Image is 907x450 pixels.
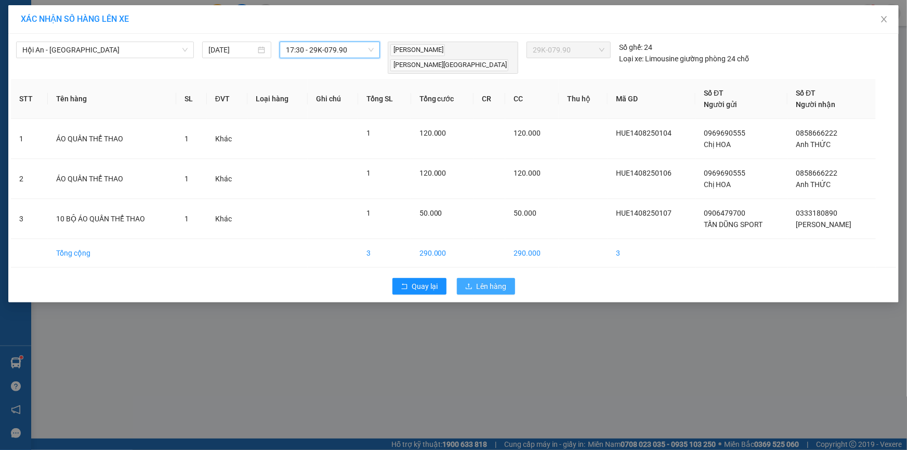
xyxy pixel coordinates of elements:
td: 3 [11,199,48,239]
th: SL [176,79,207,119]
th: CC [505,79,558,119]
span: upload [465,283,472,291]
span: 17:30 - 29K-079.90 [286,42,374,58]
span: HUE1408250107 [616,209,672,217]
span: 0333180890 [796,209,837,217]
span: Loại xe: [619,53,643,64]
span: Số ghế: [619,42,642,53]
div: 24 [619,42,652,53]
td: Khác [207,199,247,239]
span: XÁC NHẬN SỐ HÀNG LÊN XE [21,14,129,24]
td: Tổng cộng [48,239,177,268]
th: ĐVT [207,79,247,119]
span: [PERSON_NAME] [796,220,851,229]
span: Người gửi [704,100,737,109]
span: 0969690555 [704,169,745,177]
input: 14/08/2025 [208,44,256,56]
td: Khác [207,119,247,159]
span: Chị HOA [704,140,731,149]
span: Anh THỨC [796,140,831,149]
button: Close [870,5,899,34]
span: 120.000 [514,129,541,137]
span: 29K-079.90 [533,42,604,58]
span: 50.000 [419,209,442,217]
button: uploadLên hàng [457,278,515,295]
span: 1 [366,209,371,217]
td: 2 [11,159,48,199]
th: STT [11,79,48,119]
span: [PERSON_NAME] [390,44,445,56]
td: 290.000 [411,239,474,268]
span: ↔ [GEOGRAPHIC_DATA] [12,61,91,77]
span: Chị HOA [704,180,731,189]
span: Hội An - Hà Nội [22,42,188,58]
span: 120.000 [419,129,446,137]
th: Mã GD [608,79,696,119]
span: ↔ [GEOGRAPHIC_DATA] [9,52,91,77]
td: Khác [207,159,247,199]
th: Tổng cước [411,79,474,119]
span: close [880,15,888,23]
td: 10 BỘ ÁO QUẦN THỂ THAO [48,199,177,239]
td: ÁO QUẦN THỂ THAO [48,119,177,159]
span: Anh THỨC [796,180,831,189]
span: 1 [185,175,189,183]
span: 1 [366,129,371,137]
span: Số ĐT [796,89,816,97]
th: Tên hàng [48,79,177,119]
span: Người nhận [796,100,835,109]
span: 1 [185,215,189,223]
th: Thu hộ [559,79,608,119]
td: 1 [11,119,48,159]
td: ÁO QUẦN THỂ THAO [48,159,177,199]
span: TẤN DŨNG SPORT [704,220,763,229]
span: 0858666222 [796,129,837,137]
span: SAPA, LÀO CAI ↔ [GEOGRAPHIC_DATA] [9,44,91,77]
span: 0858666222 [796,169,837,177]
span: HUE1408250104 [616,129,672,137]
span: 1 [185,135,189,143]
span: 0906479700 [704,209,745,217]
td: 3 [608,239,696,268]
div: Limousine giường phòng 24 chỗ [619,53,749,64]
td: 290.000 [505,239,558,268]
span: Số ĐT [704,89,724,97]
th: CR [474,79,505,119]
span: 1 [366,169,371,177]
span: Lên hàng [477,281,507,292]
button: rollbackQuay lại [392,278,446,295]
span: HUE1408250106 [616,169,672,177]
span: [PERSON_NAME][GEOGRAPHIC_DATA] [390,59,508,71]
span: 120.000 [514,169,541,177]
th: Loại hàng [247,79,308,119]
span: HUE1408250102 [92,75,162,86]
th: Tổng SL [358,79,411,119]
th: Ghi chú [308,79,359,119]
span: rollback [401,283,408,291]
td: 3 [358,239,411,268]
span: 120.000 [419,169,446,177]
span: Quay lại [412,281,438,292]
strong: CHUYỂN PHÁT NHANH HK BUSLINES [15,8,86,42]
span: 0969690555 [704,129,745,137]
span: 50.000 [514,209,536,217]
img: logo [5,41,8,92]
